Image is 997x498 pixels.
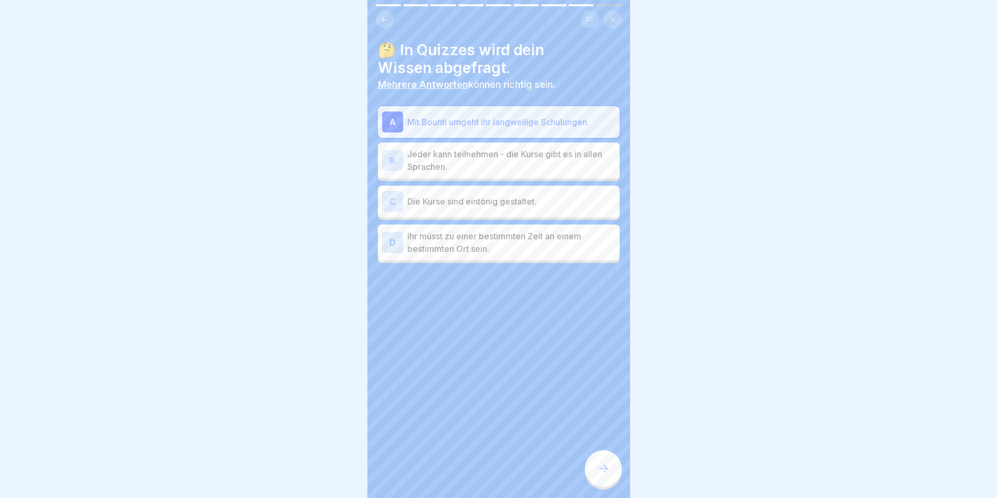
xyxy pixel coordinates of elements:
[407,230,615,255] p: Ihr müsst zu einer bestimmten Zeit an einem bestimmten Ort sein.
[407,148,615,173] p: Jeder kann teilnehmen - die Kurse gibt es in allen Sprachen.
[378,79,468,90] b: Mehrere Antworten
[382,191,403,212] div: C
[407,116,615,128] p: Mit Bounti umgeht ihr langweilige Schulungen.
[378,41,620,77] h4: 🤔 In Quizzes wird dein Wissen abgefragt.
[382,150,403,171] div: B
[407,195,615,208] p: Die Kurse sind eintönig gestaltet.
[382,111,403,133] div: A
[378,79,620,90] p: können richtig sein.
[382,232,403,253] div: D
